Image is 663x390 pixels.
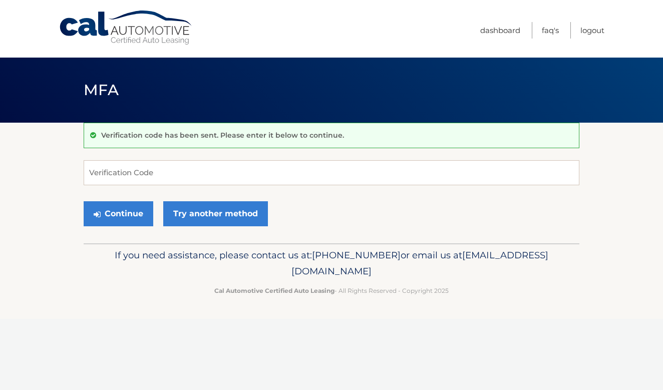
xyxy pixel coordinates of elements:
strong: Cal Automotive Certified Auto Leasing [214,287,335,294]
input: Verification Code [84,160,579,185]
a: FAQ's [542,22,559,39]
p: - All Rights Reserved - Copyright 2025 [90,285,573,296]
a: Logout [580,22,604,39]
p: Verification code has been sent. Please enter it below to continue. [101,131,344,140]
span: [PHONE_NUMBER] [312,249,401,261]
a: Cal Automotive [59,10,194,46]
a: Dashboard [480,22,520,39]
button: Continue [84,201,153,226]
a: Try another method [163,201,268,226]
p: If you need assistance, please contact us at: or email us at [90,247,573,279]
span: MFA [84,81,119,99]
span: [EMAIL_ADDRESS][DOMAIN_NAME] [291,249,548,277]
